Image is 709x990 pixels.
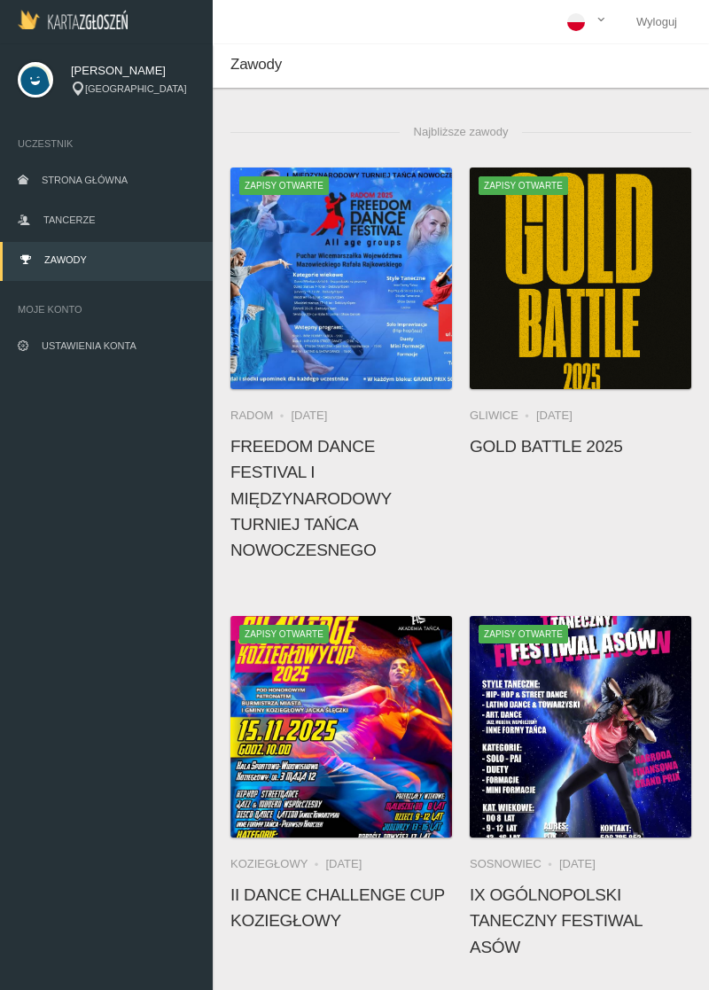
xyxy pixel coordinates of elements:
h4: IX Ogólnopolski Taneczny Festiwal Asów [470,882,691,960]
h4: FREEDOM DANCE FESTIVAL I Międzynarodowy Turniej Tańca Nowoczesnego [230,433,452,563]
a: II Dance Challenge Cup KOZIEGŁOWYZapisy otwarte [230,616,452,838]
img: FREEDOM DANCE FESTIVAL I Międzynarodowy Turniej Tańca Nowoczesnego [230,168,452,389]
span: Tancerze [43,214,95,225]
span: Zapisy otwarte [239,176,329,194]
li: [DATE] [325,855,362,873]
a: IX Ogólnopolski Taneczny Festiwal AsówZapisy otwarte [470,616,691,838]
span: Uczestnik [18,135,195,152]
span: Zapisy otwarte [479,176,568,194]
li: [DATE] [536,407,573,425]
a: FREEDOM DANCE FESTIVAL I Międzynarodowy Turniej Tańca NowoczesnegoZapisy otwarte [230,168,452,389]
span: Ustawienia konta [42,340,136,351]
span: Zawody [230,56,282,73]
span: Najbliższe zawody [400,114,523,150]
a: Gold Battle 2025Zapisy otwarte [470,168,691,389]
span: Moje konto [18,300,195,318]
img: Logo [18,10,128,29]
h4: II Dance Challenge Cup KOZIEGŁOWY [230,882,452,933]
li: Gliwice [470,407,536,425]
span: Zawody [44,254,87,265]
span: [PERSON_NAME] [71,62,195,80]
li: Sosnowiec [470,855,559,873]
span: Zapisy otwarte [479,625,568,643]
span: Zapisy otwarte [239,625,329,643]
span: Strona główna [42,175,128,185]
div: [GEOGRAPHIC_DATA] [71,82,195,97]
li: [DATE] [559,855,596,873]
img: Gold Battle 2025 [470,168,691,389]
img: IX Ogólnopolski Taneczny Festiwal Asów [470,616,691,838]
li: Radom [230,407,291,425]
img: svg [18,62,53,97]
li: Koziegłowy [230,855,325,873]
h4: Gold Battle 2025 [470,433,691,459]
li: [DATE] [291,407,327,425]
img: II Dance Challenge Cup KOZIEGŁOWY [230,616,452,838]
